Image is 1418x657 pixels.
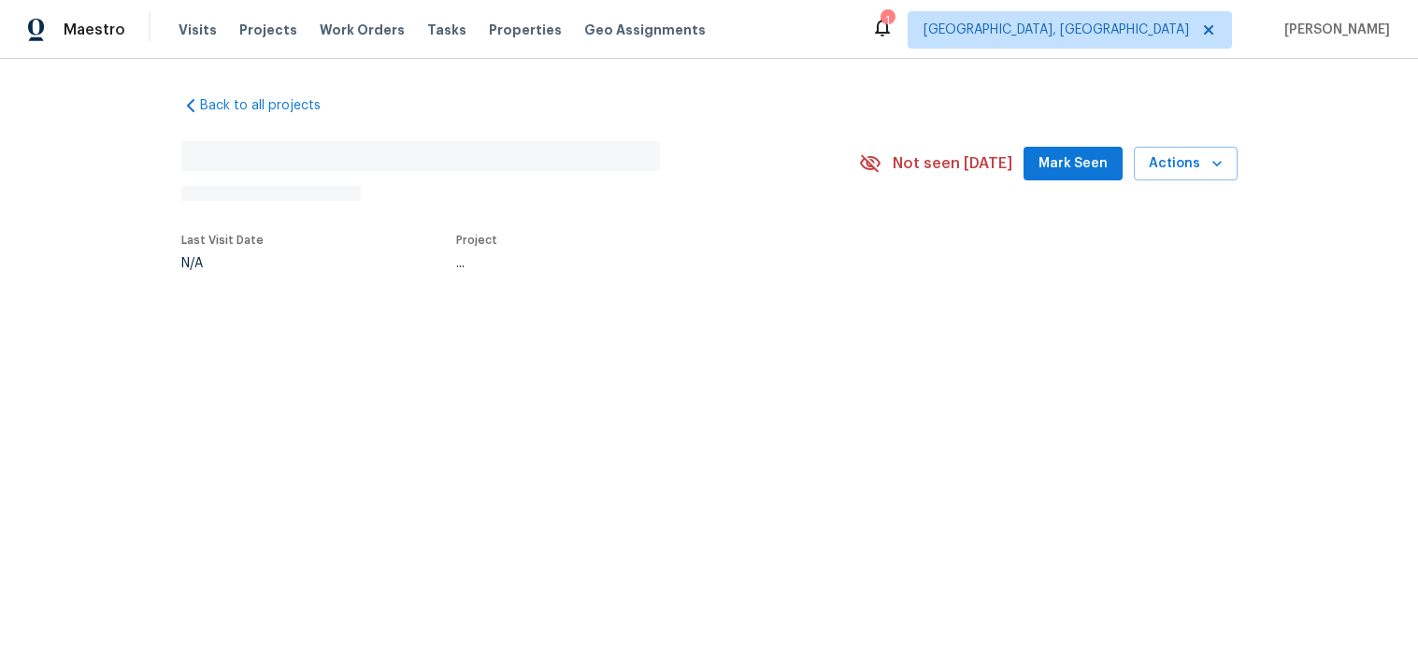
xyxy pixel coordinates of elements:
[456,235,497,246] span: Project
[893,154,1012,173] span: Not seen [DATE]
[489,21,562,39] span: Properties
[1277,21,1390,39] span: [PERSON_NAME]
[179,21,217,39] span: Visits
[1038,152,1108,176] span: Mark Seen
[239,21,297,39] span: Projects
[584,21,706,39] span: Geo Assignments
[1024,147,1123,181] button: Mark Seen
[924,21,1189,39] span: [GEOGRAPHIC_DATA], [GEOGRAPHIC_DATA]
[1134,147,1238,181] button: Actions
[64,21,125,39] span: Maestro
[320,21,405,39] span: Work Orders
[881,11,894,30] div: 1
[181,257,264,270] div: N/A
[181,235,264,246] span: Last Visit Date
[427,23,466,36] span: Tasks
[456,257,815,270] div: ...
[1149,152,1223,176] span: Actions
[181,96,361,115] a: Back to all projects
